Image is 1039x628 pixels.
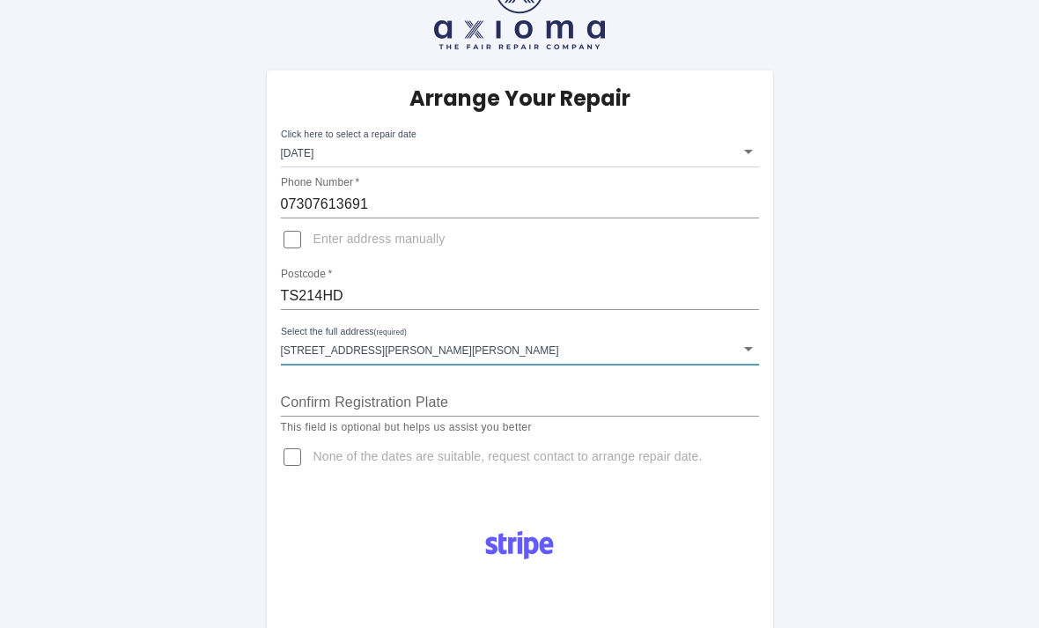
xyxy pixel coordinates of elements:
span: Enter address manually [313,231,446,248]
img: Logo [475,524,564,566]
label: Click here to select a repair date [281,128,416,141]
small: (required) [373,329,406,336]
label: Postcode [281,267,332,282]
label: Phone Number [281,175,359,190]
h5: Arrange Your Repair [409,85,630,113]
label: Select the full address [281,325,407,339]
span: None of the dates are suitable, request contact to arrange repair date. [313,448,703,466]
div: [STREET_ADDRESS][PERSON_NAME][PERSON_NAME] [281,333,759,365]
div: [DATE] [281,136,759,167]
p: This field is optional but helps us assist you better [281,419,759,437]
